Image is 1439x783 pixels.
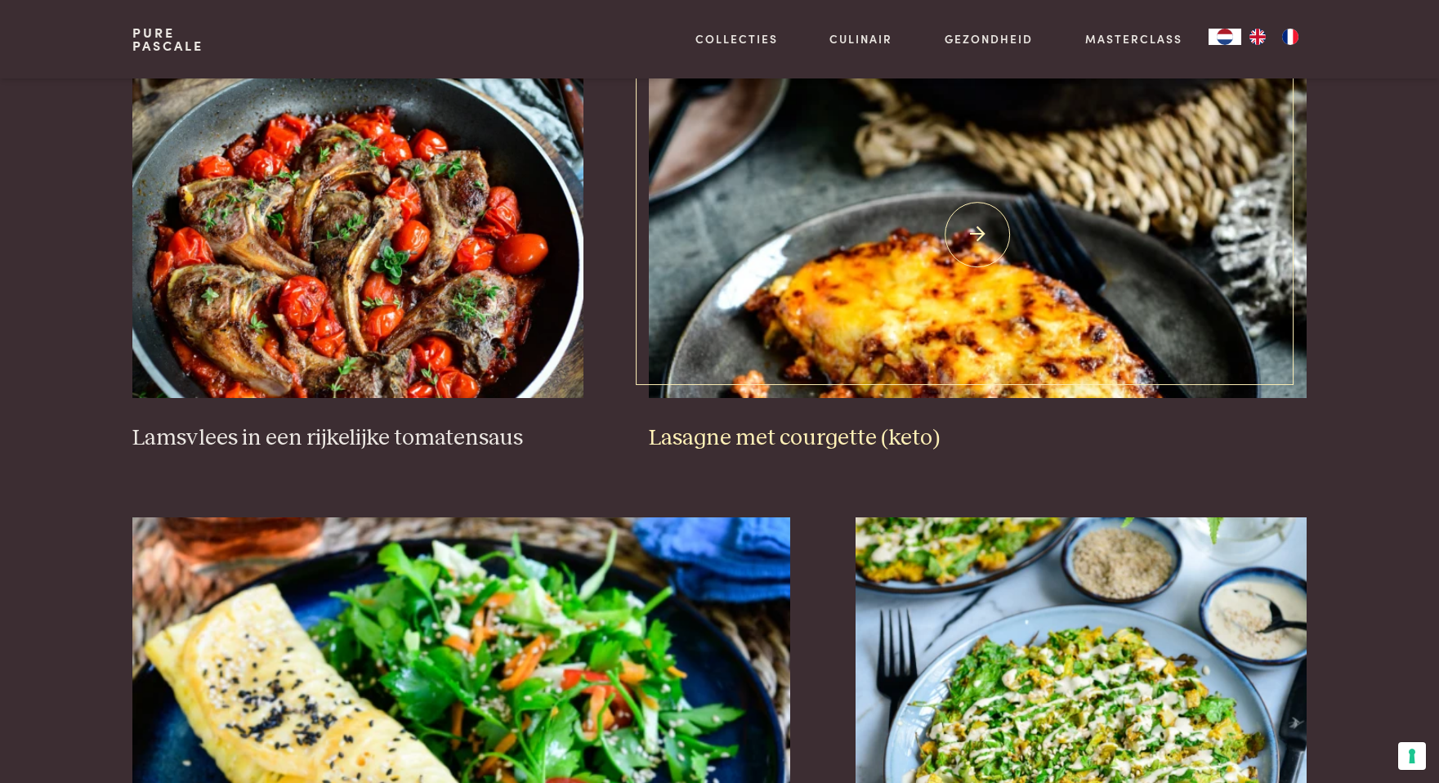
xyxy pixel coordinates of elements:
[132,26,203,52] a: PurePascale
[649,71,1307,398] img: Lasagne met courgette (keto)
[1274,29,1307,45] a: FR
[649,71,1307,452] a: Lasagne met courgette (keto) Lasagne met courgette (keto)
[1241,29,1307,45] ul: Language list
[132,71,583,398] img: Lamsvlees in een rijkelijke tomatensaus
[1398,742,1426,770] button: Uw voorkeuren voor toestemming voor trackingtechnologieën
[1209,29,1307,45] aside: Language selected: Nederlands
[829,30,892,47] a: Culinair
[132,424,583,453] h3: Lamsvlees in een rijkelijke tomatensaus
[695,30,778,47] a: Collecties
[1209,29,1241,45] a: NL
[649,424,1307,453] h3: Lasagne met courgette (keto)
[132,71,583,452] a: Lamsvlees in een rijkelijke tomatensaus Lamsvlees in een rijkelijke tomatensaus
[1209,29,1241,45] div: Language
[1085,30,1182,47] a: Masterclass
[945,30,1033,47] a: Gezondheid
[1241,29,1274,45] a: EN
